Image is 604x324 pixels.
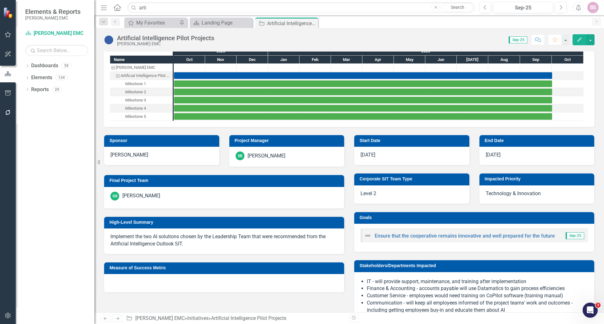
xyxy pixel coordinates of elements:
[596,303,601,308] span: 3
[117,41,214,46] div: [PERSON_NAME] EMC
[488,56,520,64] div: Aug
[110,80,173,88] div: Task: Start date: 2025-10-01 End date: 2026-10-01
[110,80,173,88] div: Milestone 1
[120,72,171,80] div: Artificial Intelligence Pilot Projects
[299,56,331,64] div: Feb
[360,177,466,181] h3: Corporate SIT Team Type
[110,96,173,104] div: Milestone 3
[110,113,173,121] div: Milestone 5
[174,56,205,64] div: Oct
[587,2,599,13] button: BS
[360,215,591,220] h3: Goals
[552,56,584,64] div: Oct
[174,72,552,79] div: Task: Start date: 2025-10-01 End date: 2026-10-01
[361,152,375,158] span: [DATE]
[110,88,173,96] div: Milestone 2
[25,15,81,20] small: [PERSON_NAME] EMC
[367,285,588,292] li: Finance & Accounting - accounts payable will use Datamatics to gain process efficiencies
[520,56,552,64] div: Sep
[136,19,178,27] div: My Favorites
[122,192,160,200] div: [PERSON_NAME]
[174,97,552,103] div: Task: Start date: 2025-10-01 End date: 2026-10-01
[52,87,62,92] div: 29
[127,2,475,13] input: Search ClearPoint...
[3,7,14,18] img: ClearPoint Strategy
[110,56,173,63] div: Name
[110,63,173,72] div: Jackson EMC
[174,105,552,112] div: Task: Start date: 2025-10-01 End date: 2026-10-01
[174,80,552,87] div: Task: Start date: 2025-10-01 End date: 2026-10-01
[425,56,457,64] div: Jun
[135,315,185,321] a: [PERSON_NAME] EMC
[110,96,173,104] div: Task: Start date: 2025-10-01 End date: 2026-10-01
[104,35,114,45] img: No Information
[331,56,362,64] div: Mar
[110,72,173,80] div: Task: Start date: 2025-10-01 End date: 2026-10-01
[566,232,584,239] span: Sep-25
[25,8,81,15] span: Elements & Reports
[486,190,541,196] span: Technology & Innovation
[109,220,341,225] h3: High-Level Summary
[485,177,591,181] h3: Impacted Priority
[248,152,285,160] div: [PERSON_NAME]
[486,152,501,158] span: [DATE]
[364,232,372,239] img: Not Defined
[485,138,591,143] h3: End Date
[583,303,598,318] iframe: Intercom live chat
[125,113,146,121] div: Milestone 5
[236,151,244,160] div: GS
[394,56,425,64] div: May
[126,315,344,322] div: » »
[126,19,178,27] a: My Favorites
[211,315,286,321] div: Artificial Intelligence Pilot Projects
[174,89,552,95] div: Task: Start date: 2025-10-01 End date: 2026-10-01
[495,4,551,12] div: Sep-25
[31,62,58,69] a: Dashboards
[367,299,588,314] li: Communication - will keep all employees informed of the project teams' work and outcomes - includ...
[174,113,552,120] div: Task: Start date: 2025-10-01 End date: 2026-10-01
[31,74,52,81] a: Elements
[31,86,49,93] a: Reports
[191,19,251,27] a: Landing Page
[109,266,341,270] h3: Measure of Success Metric
[205,56,237,64] div: Nov
[457,56,488,64] div: Jul
[509,36,527,43] span: Sep-25
[110,192,119,200] div: GS
[267,19,316,27] div: Artificial Intelligence Pilot Projects
[55,75,68,80] div: 134
[442,3,473,12] a: Search
[109,178,341,183] h3: Final Project Team
[187,315,209,321] a: Initiatives
[125,104,146,113] div: Milestone 4
[25,30,88,37] a: [PERSON_NAME] EMC
[235,138,341,143] h3: Project Manager
[360,263,591,268] h3: Stakeholders/Departments Impacted
[367,278,588,285] li: IT - will provide support, maintenance, and training after implementation
[493,2,553,13] button: Sep-25
[237,56,268,64] div: Dec
[375,233,555,239] a: Ensure that the cooperative remains innovative and well prepared for the future
[25,45,88,56] input: Search Below...
[362,56,394,64] div: Apr
[110,63,173,72] div: Task: Jackson EMC Start date: 2025-10-01 End date: 2025-10-02
[109,138,216,143] h3: Sponsor
[125,88,146,96] div: Milestone 2
[202,19,251,27] div: Landing Page
[125,96,146,104] div: Milestone 3
[110,152,148,158] span: [PERSON_NAME]
[125,80,146,88] div: Milestone 1
[360,138,466,143] h3: Start Date
[110,104,173,113] div: Milestone 4
[268,56,299,64] div: Jan
[110,113,173,121] div: Task: Start date: 2025-10-01 End date: 2026-10-01
[110,72,173,80] div: Artificial Intelligence Pilot Projects
[367,292,588,299] li: Customer Service - employees would need training on CoPilot software (training manual)
[361,190,376,196] span: Level 2
[117,35,214,41] div: Artificial Intelligence Pilot Projects
[110,233,338,248] p: Implement the two AI solutions chosen by the Leadership Team that were recommended from the Artif...
[61,63,71,69] div: 59
[116,63,155,72] div: [PERSON_NAME] EMC
[110,88,173,96] div: Task: Start date: 2025-10-01 End date: 2026-10-01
